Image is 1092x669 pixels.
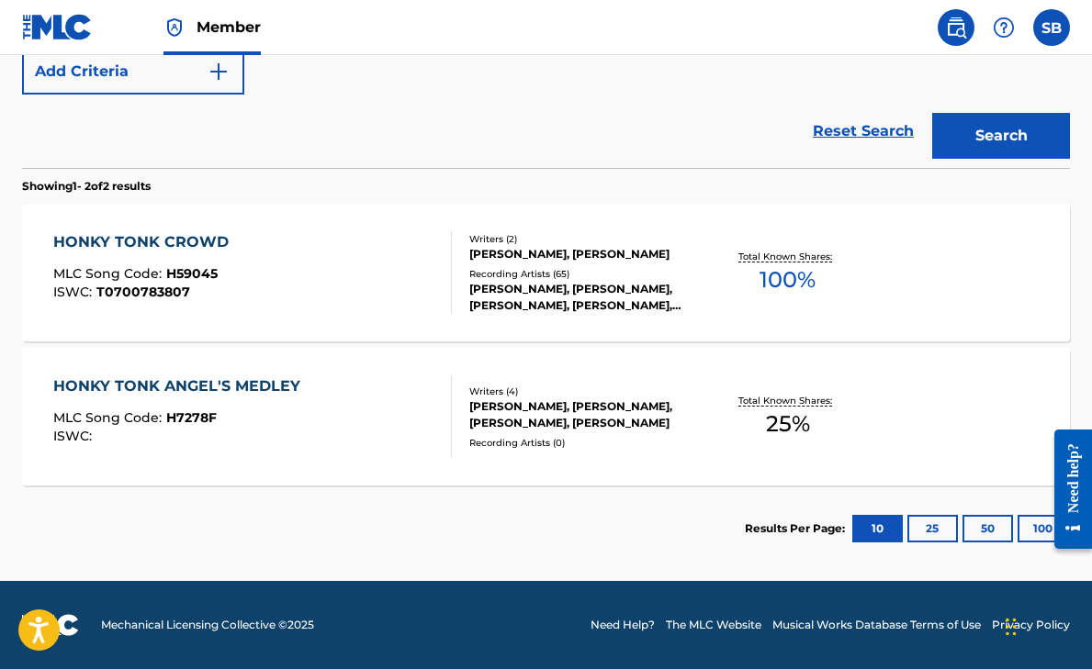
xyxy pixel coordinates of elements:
span: 25 % [766,407,810,440]
div: Help [985,9,1022,46]
span: ISWC : [53,284,96,300]
a: Privacy Policy [992,617,1070,633]
span: H7278F [166,409,217,426]
div: HONKY TONK ANGEL'S MEDLEY [53,375,310,397]
span: MLC Song Code : [53,265,166,282]
img: 9d2ae6d4665cec9f34b9.svg [208,61,230,83]
div: Writers ( 4 ) [469,385,701,398]
div: HONKY TONK CROWD [53,231,238,253]
button: 50 [963,515,1013,542]
img: search [945,17,967,39]
img: Top Rightsholder [163,17,186,39]
p: Results Per Page: [745,520,850,537]
a: Public Search [938,9,974,46]
div: User Menu [1033,9,1070,46]
span: ISWC : [53,428,96,444]
span: Member [197,17,261,38]
button: 100 [1018,515,1068,542]
a: HONKY TONK ANGEL'S MEDLEYMLC Song Code:H7278FISWC:Writers (4)[PERSON_NAME], [PERSON_NAME], [PERSO... [22,348,1070,485]
button: Search [932,113,1070,159]
p: Showing 1 - 2 of 2 results [22,178,151,195]
button: 10 [852,515,903,542]
a: Reset Search [804,111,923,151]
img: MLC Logo [22,14,93,40]
span: T0700783807 [96,284,190,300]
span: H59045 [166,265,218,282]
div: [PERSON_NAME], [PERSON_NAME], [PERSON_NAME], [PERSON_NAME], [PERSON_NAME] [469,281,701,314]
button: 25 [907,515,958,542]
span: MLC Song Code : [53,409,166,426]
a: HONKY TONK CROWDMLC Song Code:H59045ISWC:T0700783807Writers (2)[PERSON_NAME], [PERSON_NAME]Record... [22,204,1070,341]
p: Total Known Shares: [738,250,837,263]
div: Drag [1006,599,1017,654]
div: [PERSON_NAME], [PERSON_NAME], [PERSON_NAME], [PERSON_NAME] [469,398,701,431]
img: logo [22,614,79,636]
span: 100 % [760,263,816,296]
div: Recording Artists ( 0 ) [469,436,701,450]
a: The MLC Website [666,617,761,633]
a: Need Help? [591,617,655,633]
p: Total Known Shares: [738,394,837,407]
iframe: Resource Center [1041,414,1092,565]
div: Writers ( 2 ) [469,232,701,246]
button: Add Criteria [22,49,244,95]
div: [PERSON_NAME], [PERSON_NAME] [469,246,701,262]
img: help [993,17,1015,39]
div: Recording Artists ( 65 ) [469,267,701,281]
span: Mechanical Licensing Collective © 2025 [101,617,314,633]
iframe: Chat Widget [1000,581,1092,669]
a: Musical Works Database Terms of Use [772,617,981,633]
